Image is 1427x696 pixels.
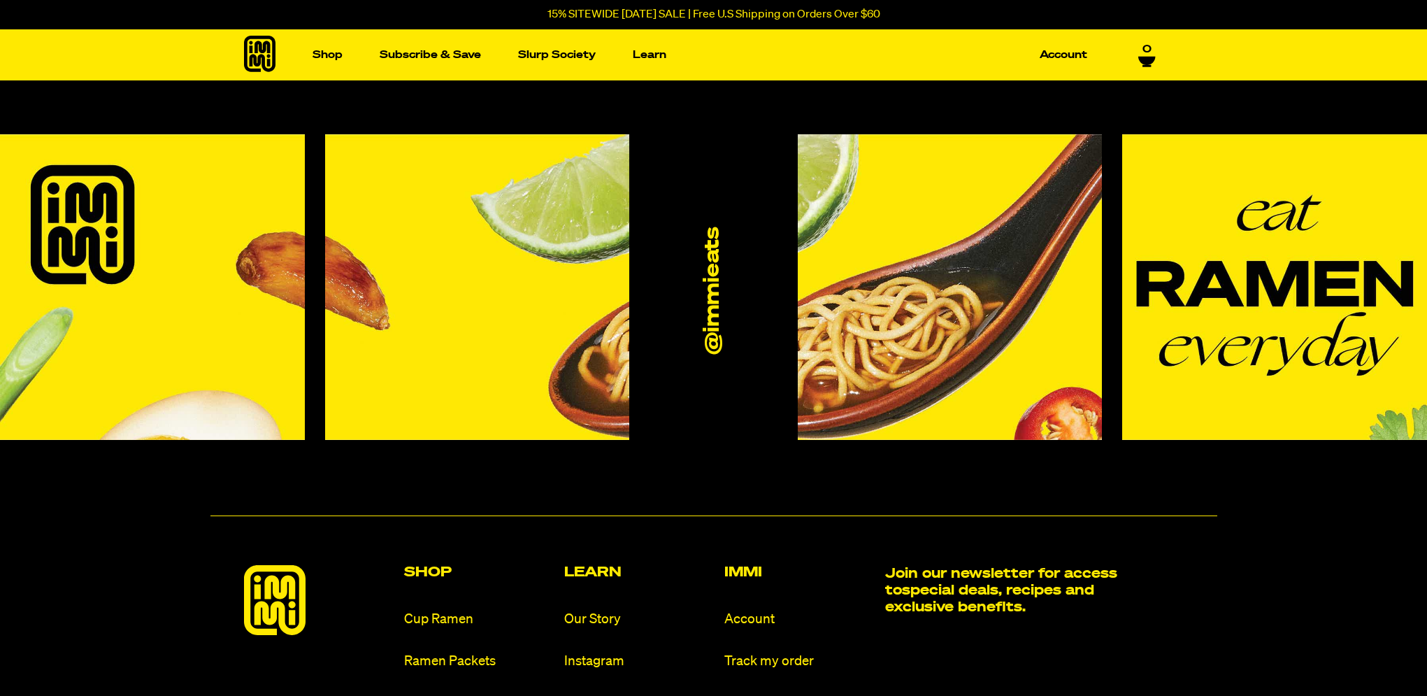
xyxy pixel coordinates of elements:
a: Our Story [564,610,713,629]
a: Cup Ramen [404,610,553,629]
a: Account [724,610,873,629]
p: 15% SITEWIDE [DATE] SALE | Free U.S Shipping on Orders Over $60 [547,8,880,21]
img: Instagram [1122,134,1427,439]
a: Learn [627,44,672,66]
a: @immieats [701,227,726,354]
img: Instagram [325,134,630,439]
h2: Shop [404,565,553,579]
a: 0 [1138,39,1156,63]
a: Track my order [724,652,873,671]
span: 0 [1142,39,1152,52]
a: Slurp Society [512,44,601,66]
a: Ramen Packets [404,652,553,671]
a: Subscribe & Save [374,44,487,66]
a: Shop [307,44,348,66]
nav: Main navigation [307,29,1093,80]
h2: Join our newsletter for access to special deals, recipes and exclusive benefits. [885,565,1126,616]
img: Instagram [798,134,1103,439]
a: Account [1034,44,1093,66]
h2: Learn [564,565,713,579]
h2: Immi [724,565,873,579]
a: Instagram [564,652,713,671]
img: immieats [244,565,306,635]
